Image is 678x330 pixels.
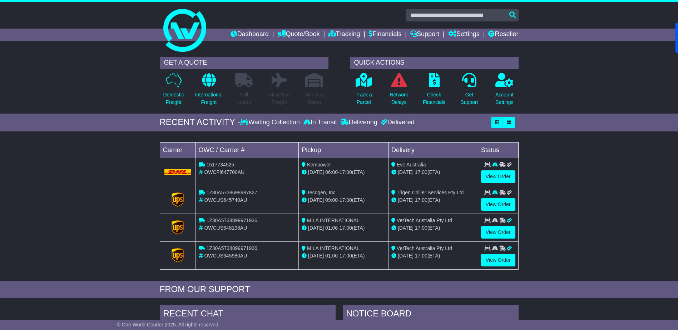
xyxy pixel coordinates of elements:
span: 17:00 [340,225,352,231]
span: [DATE] [398,225,414,231]
a: Reseller [488,29,518,41]
span: VetTech Australia Pty Ltd [397,245,452,251]
span: MILA INTERNATIONAL [307,217,360,223]
span: [DATE] [308,197,324,203]
span: 06:00 [325,169,338,175]
td: Status [478,142,518,158]
div: Delivering [339,119,379,126]
span: 17:00 [340,169,352,175]
div: RECENT CHAT [160,305,336,324]
span: OWCFI647700AU [204,169,244,175]
p: Track a Parcel [356,91,372,106]
span: © One World Courier 2025. All rights reserved. [117,322,220,327]
div: QUICK ACTIONS [350,57,519,69]
span: 09:00 [325,197,338,203]
img: GetCarrierServiceLogo [172,248,184,262]
span: Tecogen, Inc [307,190,335,195]
td: OWC / Carrier # [196,142,299,158]
a: View Order [481,254,515,266]
span: [DATE] [308,169,324,175]
a: DomesticFreight [163,72,184,110]
a: CheckFinancials [422,72,446,110]
span: 17:00 [415,253,427,259]
span: 01:06 [325,225,338,231]
a: AccountSettings [495,72,514,110]
span: OWCUS645740AU [204,197,247,203]
p: Account Settings [495,91,514,106]
td: Pickup [299,142,389,158]
span: [DATE] [308,225,324,231]
div: (ETA) [391,169,475,176]
div: Delivered [379,119,415,126]
span: 1Z30A5738899971936 [206,245,257,251]
img: DHL.png [164,169,191,175]
span: [DATE] [398,253,414,259]
span: 1Z30A5738899971936 [206,217,257,223]
span: 17:00 [340,197,352,203]
p: Full Loads [235,91,253,106]
p: Check Financials [423,91,445,106]
span: OWCUS645980AU [204,253,247,259]
a: View Order [481,170,515,183]
div: (ETA) [391,224,475,232]
span: 1517734525 [206,162,234,167]
div: (ETA) [391,252,475,260]
span: Trigen Chiller Services Pty Ltd [397,190,464,195]
img: GetCarrierServiceLogo [172,220,184,235]
div: NOTICE BOARD [343,305,519,324]
a: Track aParcel [355,72,372,110]
span: Kempower [307,162,331,167]
div: In Transit [302,119,339,126]
span: [DATE] [398,197,414,203]
p: Domestic Freight [163,91,184,106]
span: 17:00 [415,225,427,231]
span: 17:00 [415,197,427,203]
a: GetSupport [460,72,478,110]
a: Support [410,29,439,41]
span: MILA INTERNATIONAL [307,245,360,251]
p: International Freight [195,91,223,106]
a: Financials [369,29,401,41]
div: - (ETA) [302,196,385,204]
a: View Order [481,198,515,211]
img: GetCarrierServiceLogo [172,192,184,207]
div: - (ETA) [302,169,385,176]
p: Air & Sea Freight [269,91,290,106]
span: Eve Australia [397,162,426,167]
td: Carrier [160,142,196,158]
span: [DATE] [308,253,324,259]
a: View Order [481,226,515,239]
a: InternationalFreight [195,72,223,110]
div: RECENT ACTIVITY - [160,117,241,127]
td: Delivery [388,142,478,158]
p: Get Support [460,91,478,106]
a: Settings [448,29,480,41]
div: - (ETA) [302,252,385,260]
span: [DATE] [398,169,414,175]
span: OWCUS648198AU [204,225,247,231]
div: FROM OUR SUPPORT [160,284,519,295]
a: Dashboard [231,29,269,41]
div: (ETA) [391,196,475,204]
a: Tracking [328,29,360,41]
div: GET A QUOTE [160,57,328,69]
span: 01:06 [325,253,338,259]
div: Waiting Collection [240,119,301,126]
span: 1Z30A5738698987827 [206,190,257,195]
span: VetTech Australia Pty Ltd [397,217,452,223]
span: 17:00 [340,253,352,259]
p: Air / Sea Depot [305,91,324,106]
span: 17:00 [415,169,427,175]
a: Quote/Book [277,29,320,41]
div: - (ETA) [302,224,385,232]
p: Network Delays [390,91,408,106]
a: NetworkDelays [389,72,408,110]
